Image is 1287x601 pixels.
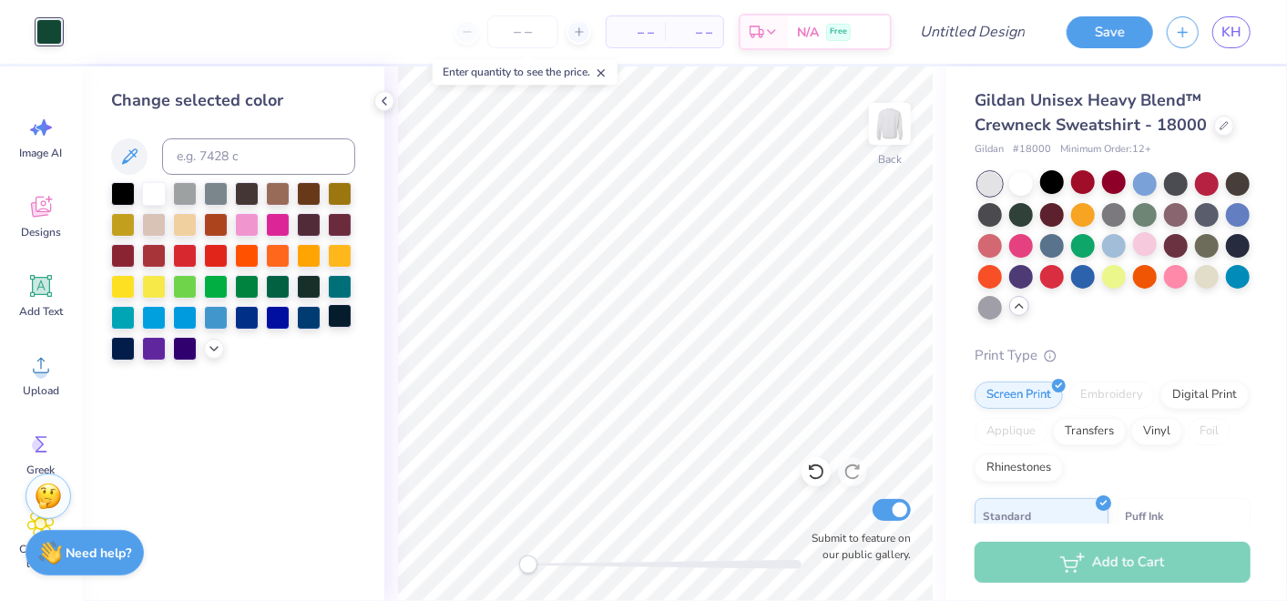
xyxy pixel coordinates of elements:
[23,383,59,398] span: Upload
[676,23,712,42] span: – –
[975,142,1004,158] span: Gildan
[878,151,902,168] div: Back
[1126,506,1164,525] span: Puff Ink
[1067,16,1153,48] button: Save
[1160,382,1249,409] div: Digital Print
[1053,418,1126,445] div: Transfers
[872,106,908,142] img: Back
[66,545,132,562] strong: Need help?
[975,418,1047,445] div: Applique
[975,454,1063,482] div: Rhinestones
[162,138,355,175] input: e.g. 7428 c
[802,530,911,563] label: Submit to feature on our public gallery.
[1068,382,1155,409] div: Embroidery
[618,23,654,42] span: – –
[433,59,618,85] div: Enter quantity to see the price.
[797,23,819,42] span: N/A
[519,555,537,574] div: Accessibility label
[111,88,355,113] div: Change selected color
[975,345,1251,366] div: Print Type
[1212,16,1251,48] a: KH
[975,382,1063,409] div: Screen Print
[1188,418,1231,445] div: Foil
[1221,22,1241,43] span: KH
[19,304,63,319] span: Add Text
[1013,142,1051,158] span: # 18000
[11,542,71,571] span: Clipart & logos
[21,225,61,239] span: Designs
[983,506,1031,525] span: Standard
[830,25,847,38] span: Free
[1060,142,1151,158] span: Minimum Order: 12 +
[1131,418,1182,445] div: Vinyl
[975,89,1207,136] span: Gildan Unisex Heavy Blend™ Crewneck Sweatshirt - 18000
[487,15,558,48] input: – –
[20,146,63,160] span: Image AI
[27,463,56,477] span: Greek
[905,14,1039,50] input: Untitled Design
